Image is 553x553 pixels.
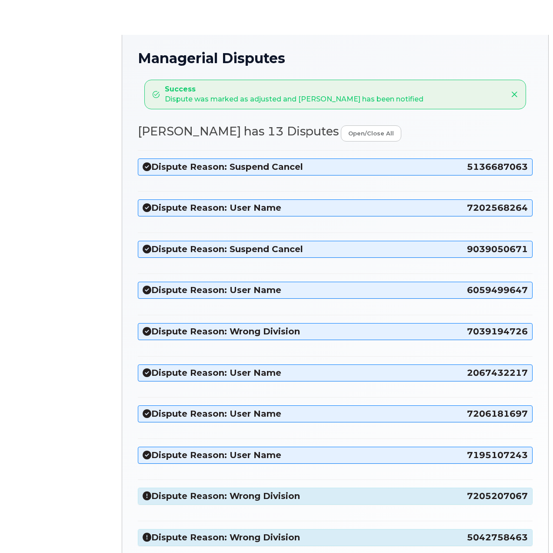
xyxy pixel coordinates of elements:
[467,490,528,502] span: 7205207067
[467,243,528,255] span: 9039050671
[341,125,401,142] a: open/close all
[143,532,528,543] h3: Dispute Reason: Wrong Division
[138,51,533,66] h1: Managerial Disputes
[143,326,528,337] h3: Dispute Reason: Wrong Division
[143,202,528,214] h3: Dispute Reason: User Name
[467,367,528,379] span: 2067432217
[143,490,528,502] h3: Dispute Reason: Wrong Division
[143,367,528,379] h3: Dispute Reason: User Name
[143,243,528,255] h3: Dispute Reason: Suspend Cancel
[467,408,528,420] span: 7206181697
[467,202,528,214] span: 7202568264
[467,284,528,296] span: 6059499647
[143,284,528,296] h3: Dispute Reason: User Name
[143,408,528,420] h3: Dispute Reason: User Name
[467,326,528,337] span: 7039194726
[467,161,528,173] span: 5136687063
[467,532,528,543] span: 5042758463
[138,125,533,142] h2: [PERSON_NAME] has 13 Disputes
[467,449,528,461] span: 7195107243
[143,449,528,461] h3: Dispute Reason: User Name
[165,84,423,94] strong: Success
[143,161,528,173] h3: Dispute Reason: Suspend Cancel
[165,84,423,105] div: Dispute was marked as adjusted and [PERSON_NAME] has been notified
